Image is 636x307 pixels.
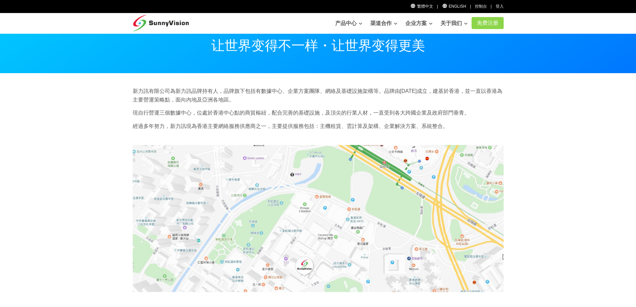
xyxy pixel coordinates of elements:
[470,3,471,10] li: |
[133,87,504,104] p: 新力訊有限公司為新力訊品牌持有人，品牌旗下包括有數據中心、企業方案團隊、網絡及基礎設施架構等。品牌由[DATE]成立，建基於香港，並一直以香港為主要營運策略點，面向內地及亞洲各地區。
[442,4,466,9] a: English
[472,17,504,29] a: 免费注册
[496,4,504,9] a: 登入
[133,122,504,131] p: 經過多年努力，新力訊現為香港主要網絡服務供應商之一，主要提供服務包括：主機租賃、雲計算及架構、企業解決方案、系統整合。
[437,3,438,10] li: |
[440,17,468,30] a: 关于我们
[335,17,362,30] a: 产品中心
[405,17,432,30] a: 企业方案
[475,4,487,9] a: 控制台
[410,4,433,9] a: 繁體中文
[133,39,504,52] p: 让世界变得不一样・让世界变得更美
[133,145,504,293] img: How to visit SunnyVision?
[370,17,397,30] a: 渠道合作
[491,3,492,10] li: |
[133,109,504,117] p: 現自行營運三個數據中心，位處於香港中心點的商貿樞紐，配合完善的基礎設施，及頂尖的行業人材，一直受到各大跨國企業及政府部門垂青。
